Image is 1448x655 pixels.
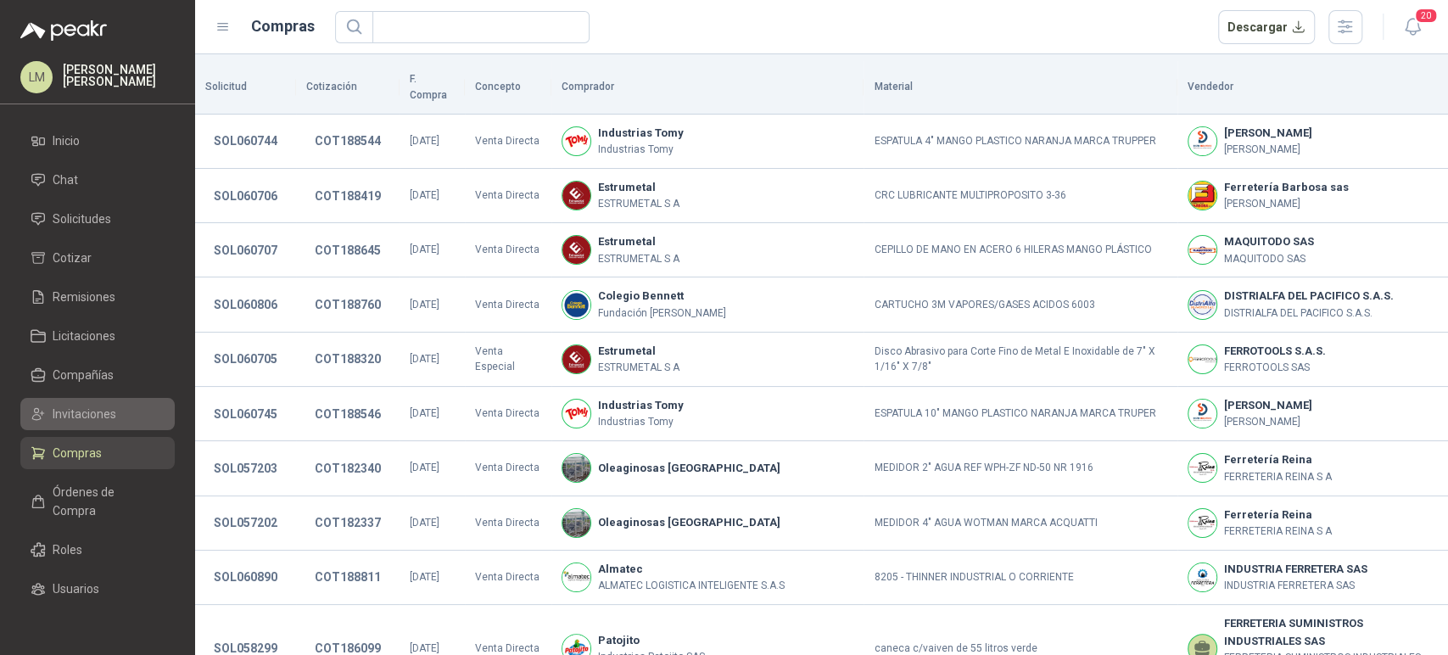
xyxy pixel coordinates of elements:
[1188,182,1216,210] img: Company Logo
[53,444,102,462] span: Compras
[306,507,389,538] button: COT182337
[53,483,159,520] span: Órdenes de Compra
[400,61,465,115] th: F. Compra
[410,407,439,419] span: [DATE]
[1218,10,1316,44] button: Descargar
[1224,179,1349,196] b: Ferretería Barbosa sas
[306,235,389,266] button: COT188645
[53,366,114,384] span: Compañías
[205,235,286,266] button: SOL060707
[465,115,551,169] td: Venta Directa
[465,277,551,332] td: Venta Directa
[410,299,439,311] span: [DATE]
[1188,127,1216,155] img: Company Logo
[306,453,389,484] button: COT182340
[410,462,439,473] span: [DATE]
[598,125,684,142] b: Industrias Tomy
[53,579,99,598] span: Usuarios
[598,632,705,649] b: Patojito
[410,353,439,365] span: [DATE]
[1224,414,1312,430] p: [PERSON_NAME]
[598,514,780,531] b: Oleaginosas [GEOGRAPHIC_DATA]
[465,551,551,605] td: Venta Directa
[465,333,551,387] td: Venta Especial
[1224,397,1312,414] b: [PERSON_NAME]
[465,223,551,277] td: Venta Directa
[598,233,679,250] b: Estrumetal
[465,169,551,223] td: Venta Directa
[465,387,551,441] td: Venta Directa
[864,333,1177,387] td: Disco Abrasivo para Corte Fino de Metal E Inoxidable de 7" X 1/16" X 7/8"
[20,573,175,605] a: Usuarios
[598,414,684,430] p: Industrias Tomy
[1224,196,1349,212] p: [PERSON_NAME]
[410,571,439,583] span: [DATE]
[1188,236,1216,264] img: Company Logo
[864,223,1177,277] td: CEPILLO DE MANO EN ACERO 6 HILERAS MANGO PLÁSTICO
[1224,142,1312,158] p: [PERSON_NAME]
[864,115,1177,169] td: ESPATULA 4" MANGO PLASTICO NARANJA MARCA TRUPPER
[598,561,785,578] b: Almatec
[20,398,175,430] a: Invitaciones
[864,496,1177,551] td: MEDIDOR 4" AGUA WOTMAN MARCA ACQUATTI
[53,132,80,150] span: Inicio
[20,437,175,469] a: Compras
[1224,125,1312,142] b: [PERSON_NAME]
[1397,12,1428,42] button: 20
[562,127,590,155] img: Company Logo
[864,441,1177,495] td: MEDIDOR 2" AGUA REF WPH-ZF ND-50 NR 1916
[20,242,175,274] a: Cotizar
[20,164,175,196] a: Chat
[205,126,286,156] button: SOL060744
[1224,343,1326,360] b: FERROTOOLS S.A.S.
[1188,563,1216,591] img: Company Logo
[562,400,590,428] img: Company Logo
[306,181,389,211] button: COT188419
[306,344,389,374] button: COT188320
[598,196,679,212] p: ESTRUMETAL S A
[205,399,286,429] button: SOL060745
[20,125,175,157] a: Inicio
[53,540,82,559] span: Roles
[53,210,111,228] span: Solicitudes
[562,345,590,373] img: Company Logo
[598,179,679,196] b: Estrumetal
[20,20,107,41] img: Logo peakr
[864,169,1177,223] td: CRC LUBRICANTE MULTIPROPOSITO 3-36
[53,327,115,345] span: Licitaciones
[1224,451,1332,468] b: Ferretería Reina
[465,496,551,551] td: Venta Directa
[63,64,175,87] p: [PERSON_NAME] [PERSON_NAME]
[1414,8,1438,24] span: 20
[562,454,590,482] img: Company Logo
[20,281,175,313] a: Remisiones
[1188,454,1216,482] img: Company Logo
[1224,360,1326,376] p: FERROTOOLS SAS
[306,399,389,429] button: COT188546
[205,562,286,592] button: SOL060890
[410,189,439,201] span: [DATE]
[598,343,679,360] b: Estrumetal
[306,126,389,156] button: COT188544
[306,289,389,320] button: COT188760
[562,291,590,319] img: Company Logo
[410,135,439,147] span: [DATE]
[562,563,590,591] img: Company Logo
[410,642,439,654] span: [DATE]
[1188,291,1216,319] img: Company Logo
[864,277,1177,332] td: CARTUCHO 3M VAPORES/GASES ACIDOS 6003
[20,359,175,391] a: Compañías
[551,61,864,115] th: Comprador
[1177,61,1448,115] th: Vendedor
[20,476,175,527] a: Órdenes de Compra
[1224,305,1394,322] p: DISTRIALFA DEL PACIFICO S.A.S.
[306,562,389,592] button: COT188811
[251,14,315,38] h1: Compras
[1224,561,1367,578] b: INDUSTRIA FERRETERA SAS
[20,203,175,235] a: Solicitudes
[864,387,1177,441] td: ESPATULA 10" MANGO PLASTICO NARANJA MARCA TRUPER
[410,517,439,529] span: [DATE]
[1224,288,1394,305] b: DISTRIALFA DEL PACIFICO S.A.S.
[296,61,400,115] th: Cotización
[1188,400,1216,428] img: Company Logo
